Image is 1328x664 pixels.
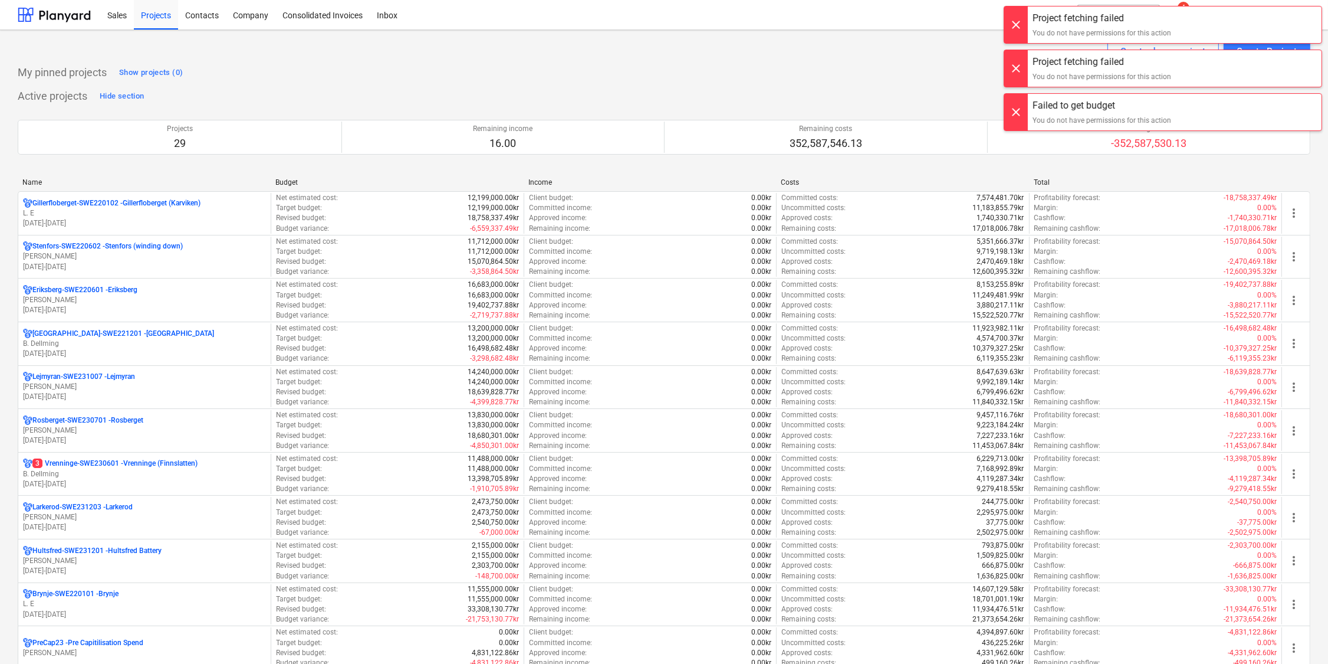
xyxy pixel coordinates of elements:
p: -2,470,469.18kr [1228,257,1277,267]
div: Failed to get budget [1033,99,1171,113]
p: Remaining costs : [781,224,836,234]
p: Budget variance : [276,397,329,407]
p: Remaining costs : [781,267,836,277]
p: Gillerfloberget-SWE220102 - Gillerfloberget (Karviken) [32,198,200,208]
div: Hide section [100,90,144,103]
p: Committed costs : [781,410,838,420]
p: 0.00kr [751,397,771,407]
div: Project fetching failed [1033,11,1171,25]
p: [DATE] - [DATE] [23,392,266,402]
p: 15,070,864.50kr [468,257,519,267]
p: 0.00kr [751,410,771,420]
button: Show projects (0) [116,63,186,82]
p: Profitability forecast : [1034,323,1101,333]
p: Approved costs : [781,300,833,310]
p: Approved income : [529,431,587,441]
p: Uncommitted costs : [781,203,846,213]
p: -18,758,337.49kr [1224,193,1277,203]
p: Cashflow : [1034,431,1066,441]
p: Approved costs : [781,344,833,354]
span: more_vert [1287,336,1301,351]
p: Client budget : [529,323,573,333]
div: Total [1034,178,1277,187]
p: Target budget : [276,247,322,257]
p: My pinned projects [18,66,107,80]
p: 352,587,546.13 [790,136,862,151]
div: Show projects (0) [119,66,183,80]
p: 12,600,395.32kr [973,267,1024,277]
p: 0.00kr [751,377,771,387]
p: 10,379,327.25kr [973,344,1024,354]
p: Revised budget : [276,387,326,397]
p: [DATE] - [DATE] [23,479,266,489]
p: Revised budget : [276,257,326,267]
p: Net estimated cost : [276,193,338,203]
p: Remaining costs : [781,397,836,407]
p: 0.00kr [751,454,771,464]
p: Budget variance : [276,224,329,234]
p: Margin : [1034,333,1059,344]
p: 0.00% [1257,333,1277,344]
p: Remaining cashflow : [1034,441,1101,451]
p: Committed income : [529,203,592,213]
span: more_vert [1287,380,1301,394]
p: 0.00kr [751,431,771,441]
p: Cashflow : [1034,387,1066,397]
p: 13,830,000.00kr [468,420,519,430]
div: Costs [781,178,1024,187]
div: PreCap23 -Pre Capitilisation Spend[PERSON_NAME] [23,638,266,658]
p: [PERSON_NAME] [23,382,266,392]
p: 0.00kr [751,247,771,257]
p: Net estimated cost : [276,237,338,247]
p: Approved costs : [781,257,833,267]
p: 13,200,000.00kr [468,323,519,333]
p: Revised budget : [276,431,326,441]
p: Budget variance : [276,441,329,451]
p: -13,398,705.89kr [1224,454,1277,464]
p: 8,153,255.89kr [977,280,1024,290]
p: 0.00% [1257,203,1277,213]
p: 3,880,217.11kr [977,300,1024,310]
p: 6,119,355.23kr [977,354,1024,364]
p: 0.00kr [751,290,771,300]
p: Approved costs : [781,213,833,223]
p: Projects [167,124,193,134]
p: 0.00kr [751,280,771,290]
div: Hultsfred-SWE231201 -Hultsfred Battery[PERSON_NAME][DATE]-[DATE] [23,546,266,576]
p: 1,740,330.71kr [977,213,1024,223]
p: -18,639,828.77kr [1224,367,1277,377]
p: L. E [23,599,266,609]
p: 11,488,000.00kr [468,454,519,464]
p: 8,647,639.63kr [977,367,1024,377]
p: 11,840,332.15kr [973,397,1024,407]
p: 0.00kr [751,420,771,430]
div: You do not have permissions for this action [1033,28,1171,38]
p: Profitability forecast : [1034,367,1101,377]
p: B. Dellming [23,339,266,349]
p: 0.00kr [751,387,771,397]
p: -7,227,233.16kr [1228,431,1277,441]
p: Net estimated cost : [276,454,338,464]
span: 3 [32,459,42,468]
p: 16,498,682.48kr [468,344,519,354]
p: Committed income : [529,420,592,430]
p: -15,070,864.50kr [1224,237,1277,247]
p: [DATE] - [DATE] [23,610,266,620]
p: -11,840,332.15kr [1224,397,1277,407]
div: Lejmyran-SWE231007 -Lejmyran[PERSON_NAME][DATE]-[DATE] [23,372,266,402]
p: Uncommitted costs : [781,290,846,300]
p: Budget variance : [276,354,329,364]
div: You do not have permissions for this action [1033,115,1171,126]
p: Margin : [1034,247,1059,257]
p: 17,018,006.78kr [973,224,1024,234]
p: -17,018,006.78kr [1224,224,1277,234]
p: Approved income : [529,300,587,310]
p: Target budget : [276,333,322,344]
p: B. Dellming [23,469,266,479]
p: Approved costs : [781,431,833,441]
p: Uncommitted costs : [781,420,846,430]
p: Client budget : [529,410,573,420]
p: 9,457,116.76kr [977,410,1024,420]
p: 0.00% [1257,377,1277,387]
div: Stenfors-SWE220602 -Stenfors (winding down)[PERSON_NAME][DATE]-[DATE] [23,241,266,272]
